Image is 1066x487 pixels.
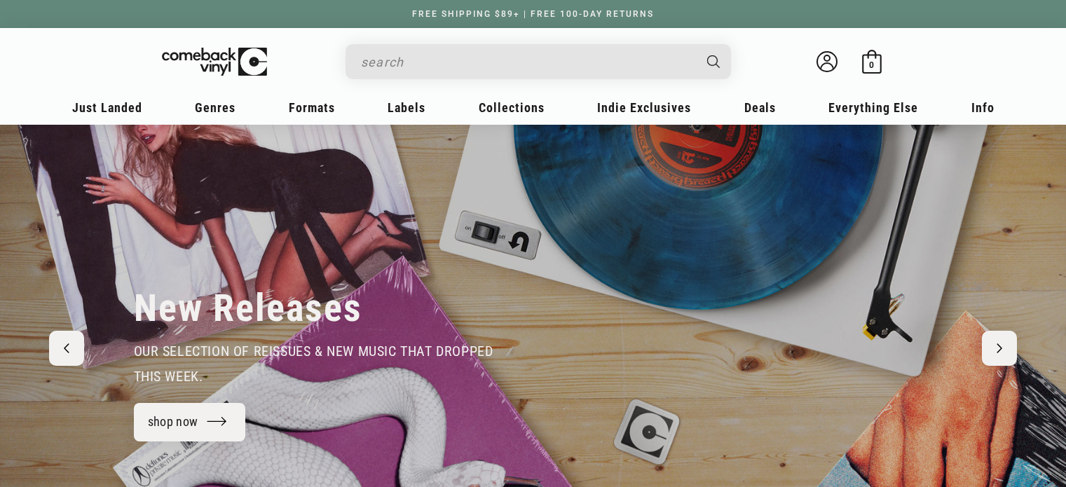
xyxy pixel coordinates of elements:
span: Labels [388,100,425,115]
span: our selection of reissues & new music that dropped this week. [134,343,493,385]
span: Formats [289,100,335,115]
a: shop now [134,403,246,441]
h2: New Releases [134,285,362,331]
span: Deals [744,100,776,115]
button: Next slide [982,331,1017,366]
span: 0 [869,60,874,70]
input: search [361,48,693,76]
span: Info [971,100,995,115]
span: Everything Else [828,100,918,115]
a: FREE SHIPPING $89+ | FREE 100-DAY RETURNS [398,9,668,19]
button: Previous slide [49,331,84,366]
span: Just Landed [72,100,142,115]
div: Search [346,44,731,79]
span: Genres [195,100,235,115]
button: Search [695,44,732,79]
span: Indie Exclusives [597,100,691,115]
span: Collections [479,100,545,115]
